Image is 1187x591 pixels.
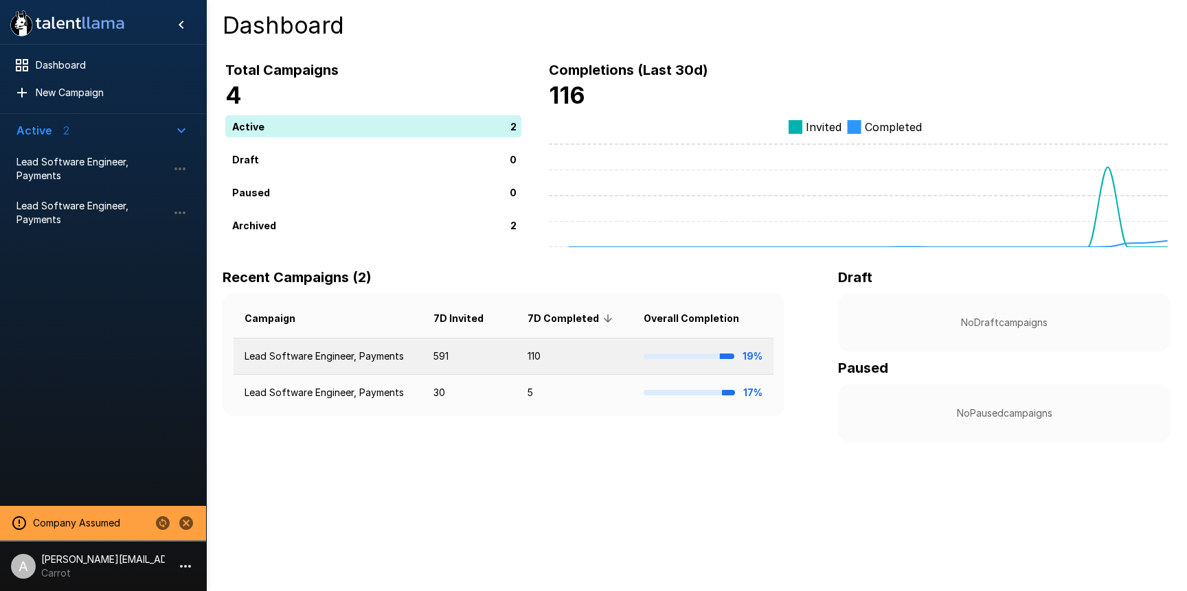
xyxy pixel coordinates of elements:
td: 30 [422,375,517,411]
b: Draft [838,269,872,286]
b: 116 [549,81,585,109]
p: No Draft campaigns [860,316,1149,329]
b: Total Campaigns [225,62,339,78]
p: 0 [510,152,517,166]
b: Recent Campaigns (2) [223,269,372,286]
p: 2 [510,218,517,232]
span: 7D Invited [433,310,501,327]
b: 17% [743,386,762,398]
p: No Paused campaigns [860,406,1149,420]
b: 19% [743,350,762,362]
td: 5 [517,375,633,411]
td: 110 [517,338,633,375]
b: 4 [225,81,242,109]
b: Paused [838,360,888,376]
p: 0 [510,185,517,199]
td: Lead Software Engineer, Payments [234,338,422,375]
td: Lead Software Engineer, Payments [234,375,422,411]
td: 591 [422,338,517,375]
h4: Dashboard [223,11,1171,40]
b: Completions (Last 30d) [549,62,708,78]
p: 2 [510,119,517,133]
span: Campaign [245,310,313,327]
span: Overall Completion [644,310,757,327]
span: 7D Completed [528,310,617,327]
